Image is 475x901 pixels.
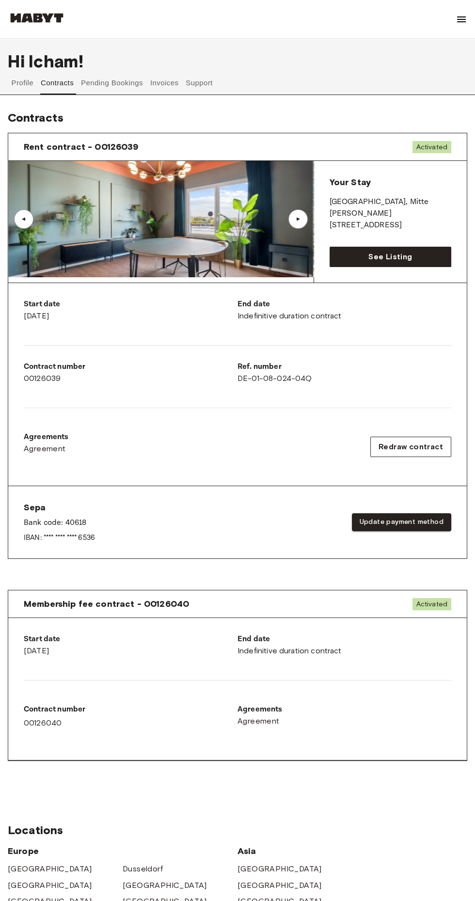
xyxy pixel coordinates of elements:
span: Agreement [237,715,280,727]
div: 00126039 [24,361,237,384]
span: Agreement [24,443,66,455]
div: [DATE] [24,633,237,657]
a: [GEOGRAPHIC_DATA] [237,863,322,875]
button: Redraw contract [370,437,451,457]
p: [GEOGRAPHIC_DATA] , Mitte [330,196,451,208]
a: [GEOGRAPHIC_DATA] [123,880,207,891]
span: Redraw contract [379,441,443,453]
a: Dusseldorf [123,863,163,875]
button: Pending Bookings [80,71,144,95]
span: Hi [8,51,29,71]
span: Asia [237,845,352,857]
img: Habyt [8,13,66,23]
div: user profile tabs [8,71,467,95]
a: See Listing [330,247,451,267]
span: Europe [8,845,237,857]
div: ▲ [19,216,29,222]
div: 00126040 [24,704,237,729]
p: End date [237,299,451,310]
span: Activated [412,598,451,610]
p: Contract number [24,704,237,715]
p: Start date [24,299,237,310]
p: Agreements [237,704,451,715]
div: Indefinitive duration contract [237,299,451,322]
button: Contracts [40,71,75,95]
span: Locations [8,823,467,838]
div: [DATE] [24,299,237,322]
span: See Listing [368,251,412,263]
a: [GEOGRAPHIC_DATA] [8,880,92,891]
a: [GEOGRAPHIC_DATA] [8,863,92,875]
div: DE-01-08-024-04Q [237,361,451,384]
button: Support [185,71,214,95]
button: Update payment method [352,513,451,531]
span: Icham ! [29,51,83,71]
a: Agreement [237,715,451,727]
p: Ref. number [237,361,451,373]
p: Agreements [24,431,69,443]
span: Contracts [8,111,63,125]
p: End date [237,633,451,645]
span: Activated [412,141,451,153]
span: Sepa [24,502,95,513]
button: Invoices [149,71,179,95]
span: Membership fee contract - 00126040 [24,598,189,610]
p: [PERSON_NAME][STREET_ADDRESS] [330,208,451,231]
span: Your Stay [330,177,371,188]
div: ▲ [293,216,303,222]
button: Profile [10,71,35,95]
img: Image of the room [8,161,314,277]
p: Bank code: 40618 [24,517,95,529]
span: Rent contract - 00126039 [24,141,139,153]
a: [GEOGRAPHIC_DATA] [237,880,322,891]
div: Indefinitive duration contract [237,633,451,657]
p: Start date [24,633,237,645]
p: Contract number [24,361,237,373]
a: Agreement [24,443,69,455]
